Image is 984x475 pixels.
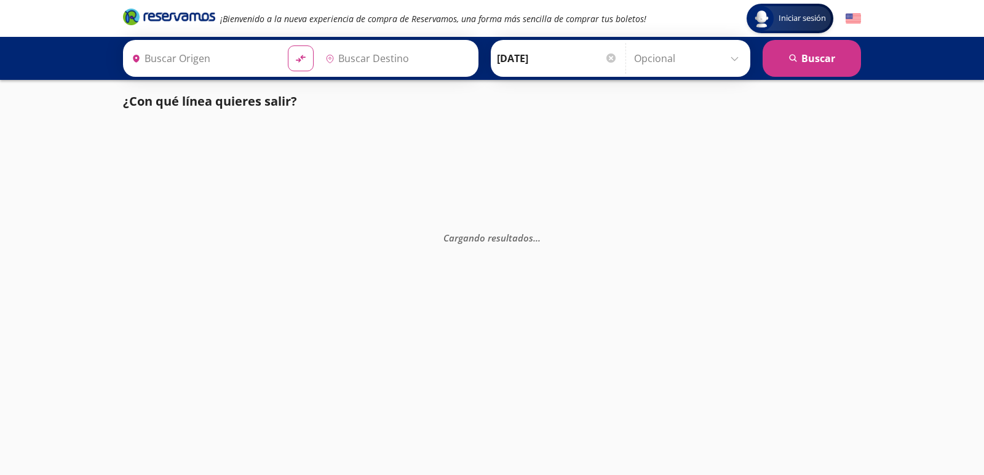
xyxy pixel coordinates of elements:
[220,13,646,25] em: ¡Bienvenido a la nueva experiencia de compra de Reservamos, una forma más sencilla de comprar tus...
[123,92,297,111] p: ¿Con qué línea quieres salir?
[127,43,278,74] input: Buscar Origen
[320,43,472,74] input: Buscar Destino
[634,43,744,74] input: Opcional
[123,7,215,26] i: Brand Logo
[123,7,215,29] a: Brand Logo
[497,43,617,74] input: Elegir Fecha
[846,11,861,26] button: English
[533,231,536,243] span: .
[536,231,538,243] span: .
[774,12,831,25] span: Iniciar sesión
[763,40,861,77] button: Buscar
[538,231,541,243] span: .
[443,231,541,243] em: Cargando resultados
